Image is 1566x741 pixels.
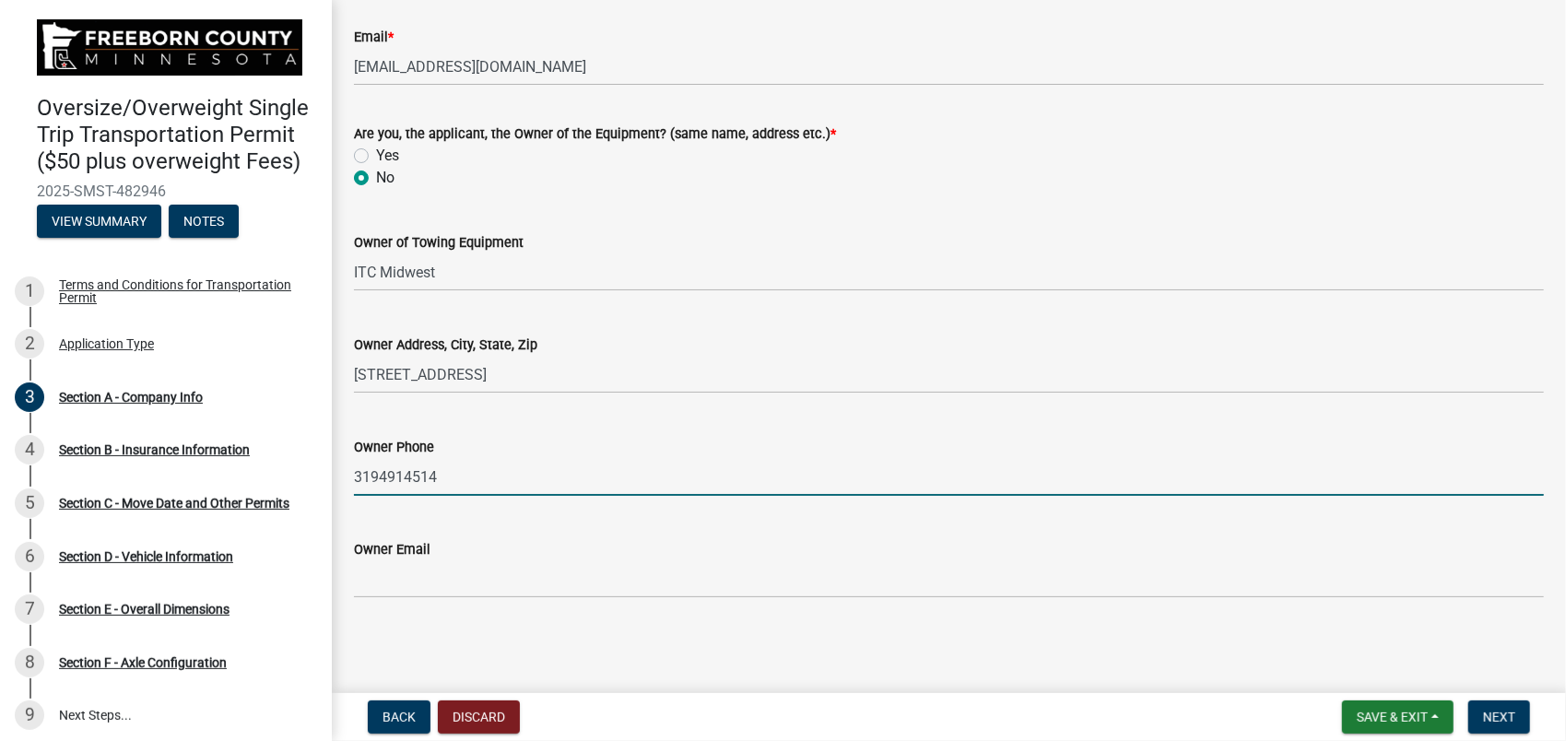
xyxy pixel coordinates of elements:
[169,205,239,238] button: Notes
[59,603,230,616] div: Section E - Overall Dimensions
[354,441,434,454] label: Owner Phone
[37,182,295,200] span: 2025-SMST-482946
[354,128,836,141] label: Are you, the applicant, the Owner of the Equipment? (same name, address etc.)
[1357,710,1428,724] span: Save & Exit
[15,435,44,465] div: 4
[1483,710,1515,724] span: Next
[354,31,394,44] label: Email
[15,700,44,730] div: 9
[59,497,289,510] div: Section C - Move Date and Other Permits
[15,542,44,571] div: 6
[376,145,399,167] label: Yes
[15,594,44,624] div: 7
[59,391,203,404] div: Section A - Company Info
[59,337,154,350] div: Application Type
[354,339,537,352] label: Owner Address, City, State, Zip
[15,648,44,677] div: 8
[59,443,250,456] div: Section B - Insurance Information
[438,700,520,734] button: Discard
[37,19,302,76] img: Freeborn County, Minnesota
[169,215,239,229] wm-modal-confirm: Notes
[376,167,394,189] label: No
[15,488,44,518] div: 5
[354,237,524,250] label: Owner of Towing Equipment
[37,205,161,238] button: View Summary
[383,710,416,724] span: Back
[37,215,161,229] wm-modal-confirm: Summary
[59,656,227,669] div: Section F - Axle Configuration
[59,550,233,563] div: Section D - Vehicle Information
[368,700,430,734] button: Back
[15,329,44,359] div: 2
[37,95,317,174] h4: Oversize/Overweight Single Trip Transportation Permit ($50 plus overweight Fees)
[15,382,44,412] div: 3
[59,278,302,304] div: Terms and Conditions for Transportation Permit
[1468,700,1530,734] button: Next
[15,276,44,306] div: 1
[1342,700,1454,734] button: Save & Exit
[354,544,430,557] label: Owner Email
